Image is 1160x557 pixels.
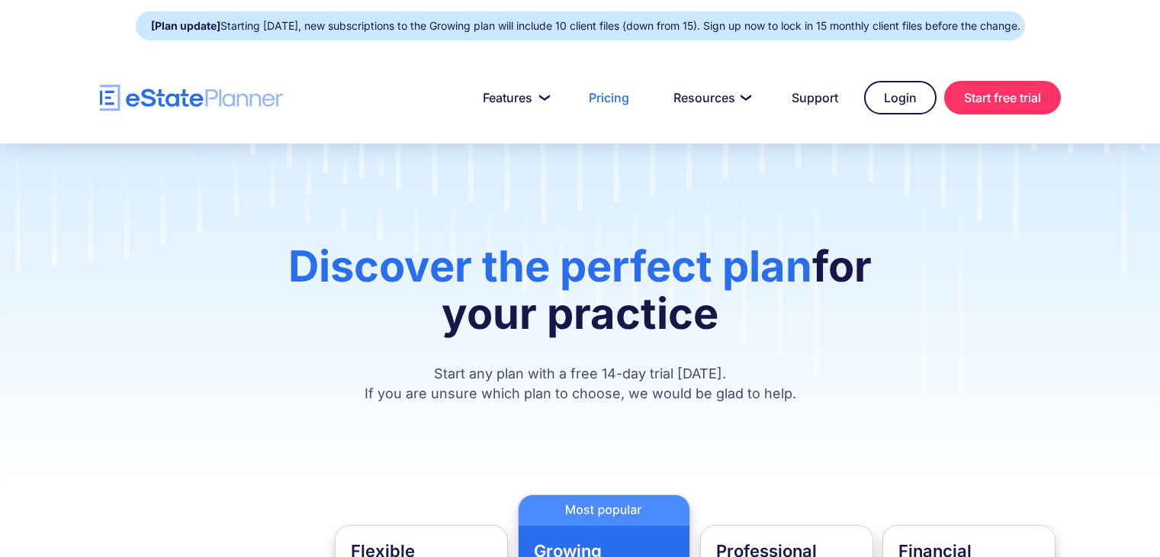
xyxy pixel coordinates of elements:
[570,82,647,113] a: Pricing
[464,82,563,113] a: Features
[151,15,1020,37] div: Starting [DATE], new subscriptions to the Growing plan will include 10 client files (down from 15...
[944,81,1061,114] a: Start free trial
[100,85,283,111] a: home
[151,19,220,32] strong: [Plan update]
[255,364,905,404] p: Start any plan with a free 14-day trial [DATE]. If you are unsure which plan to choose, we would ...
[655,82,766,113] a: Resources
[255,243,905,353] h1: for your practice
[864,81,937,114] a: Login
[773,82,856,113] a: Support
[288,240,812,292] span: Discover the perfect plan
